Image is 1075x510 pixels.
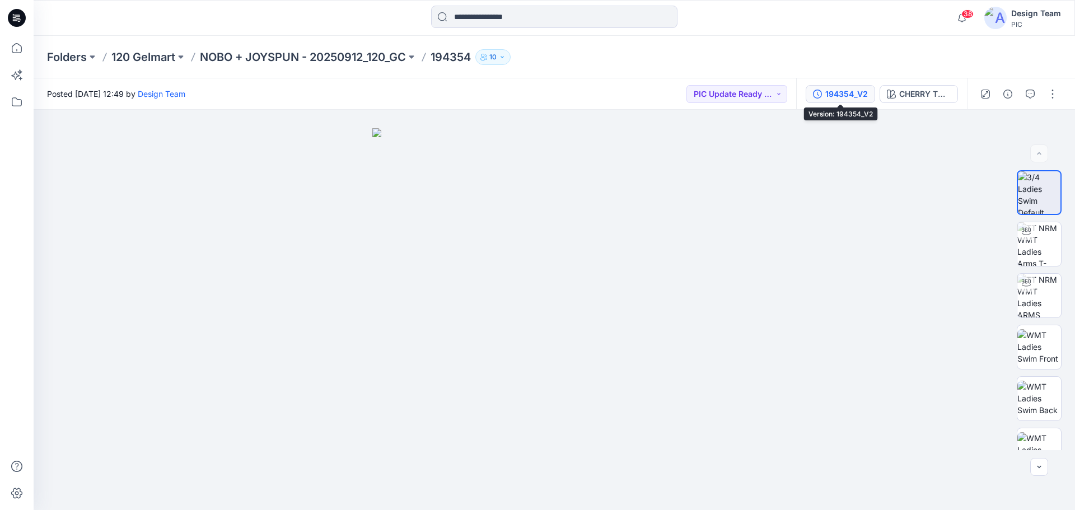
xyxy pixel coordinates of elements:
[475,49,511,65] button: 10
[999,85,1017,103] button: Details
[489,51,497,63] p: 10
[1018,171,1060,214] img: 3/4 Ladies Swim Default
[880,85,958,103] button: CHERRY TOMATO
[1017,329,1061,364] img: WMT Ladies Swim Front
[431,49,471,65] p: 194354
[1017,381,1061,416] img: WMT Ladies Swim Back
[111,49,175,65] a: 120 Gelmart
[200,49,406,65] a: NOBO + JOYSPUN - 20250912_120_GC
[1011,20,1061,29] div: PIC
[1011,7,1061,20] div: Design Team
[1017,432,1061,467] img: WMT Ladies Swim Left
[1017,274,1061,317] img: TT NRM WMT Ladies ARMS DOWN
[899,88,951,100] div: CHERRY TOMATO
[1017,222,1061,266] img: TT NRM WMT Ladies Arms T-POSE
[138,89,185,99] a: Design Team
[806,85,875,103] button: 194354_V2
[984,7,1007,29] img: avatar
[825,88,868,100] div: 194354_V2
[961,10,974,18] span: 38
[47,88,185,100] span: Posted [DATE] 12:49 by
[47,49,87,65] a: Folders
